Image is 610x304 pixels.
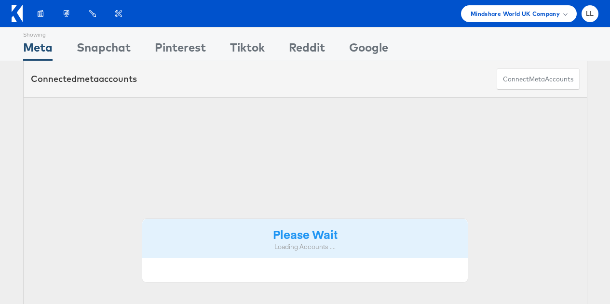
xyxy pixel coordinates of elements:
div: Snapchat [77,39,131,61]
div: Reddit [289,39,325,61]
strong: Please Wait [273,226,338,242]
button: ConnectmetaAccounts [497,68,580,90]
span: LL [586,11,594,17]
div: Loading Accounts .... [149,242,461,251]
span: Mindshare World UK Company [471,9,560,19]
div: Tiktok [230,39,265,61]
div: Showing [23,27,53,39]
div: Meta [23,39,53,61]
div: Google [349,39,388,61]
div: Connected accounts [31,73,137,85]
span: meta [529,75,545,84]
span: meta [77,73,99,84]
div: Pinterest [155,39,206,61]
